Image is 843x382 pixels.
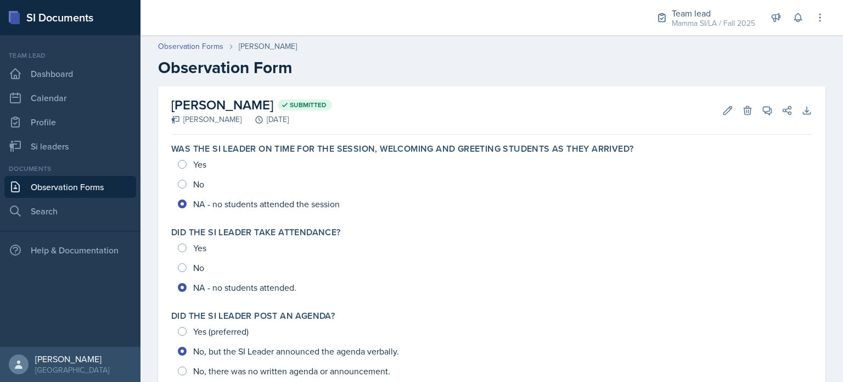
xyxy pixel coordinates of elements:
div: [PERSON_NAME] [171,114,241,125]
div: [PERSON_NAME] [35,353,109,364]
div: Documents [4,164,136,174]
a: Si leaders [4,135,136,157]
div: Team lead [4,51,136,60]
div: [DATE] [241,114,289,125]
a: Dashboard [4,63,136,85]
a: Observation Forms [158,41,223,52]
a: Search [4,200,136,222]
label: Was the SI Leader on time for the session, welcoming and greeting students as they arrived? [171,143,633,154]
a: Observation Forms [4,176,136,198]
a: Calendar [4,87,136,109]
h2: Observation Form [158,58,825,77]
div: Mamma SI/LA / Fall 2025 [672,18,755,29]
div: Team lead [672,7,755,20]
h2: [PERSON_NAME] [171,95,332,115]
div: [PERSON_NAME] [239,41,297,52]
label: Did the SI Leader take attendance? [171,227,341,238]
div: Help & Documentation [4,239,136,261]
div: [GEOGRAPHIC_DATA] [35,364,109,375]
label: Did the SI Leader post an agenda? [171,311,335,322]
span: Submitted [290,101,327,109]
a: Profile [4,111,136,133]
